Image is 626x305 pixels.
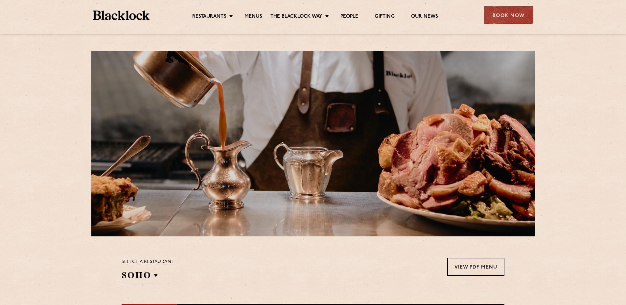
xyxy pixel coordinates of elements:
a: Gifting [375,13,394,21]
a: The Blacklock Way [270,13,322,21]
h2: SOHO [122,270,158,284]
a: Menus [244,13,262,21]
img: BL_Textured_Logo-footer-cropped.svg [93,11,150,20]
p: Select a restaurant [122,258,174,266]
a: Our News [411,13,438,21]
a: Restaurants [192,13,226,21]
div: Book Now [484,6,533,24]
a: View PDF Menu [447,258,504,276]
a: People [340,13,358,21]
